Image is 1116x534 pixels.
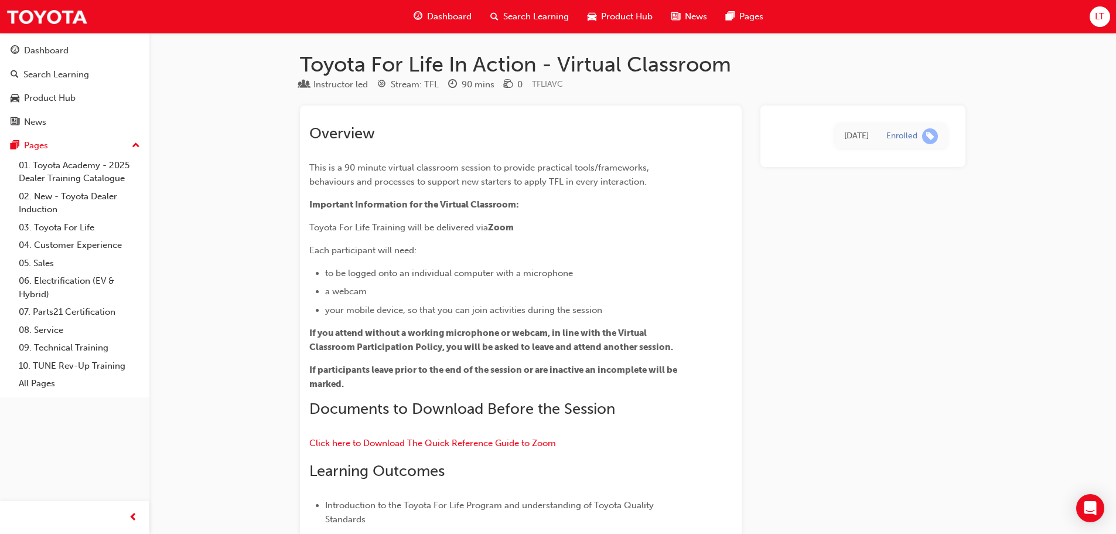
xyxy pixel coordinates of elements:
span: Learning resource code [532,79,563,89]
a: 09. Technical Training [14,339,145,357]
div: Type [300,77,368,92]
span: Documents to Download Before the Session [309,400,615,418]
a: 01. Toyota Academy - 2025 Dealer Training Catalogue [14,157,145,188]
a: Click here to Download The Quick Reference Guide to Zoom [309,438,556,448]
span: a webcam [325,286,367,297]
button: Pages [5,135,145,157]
span: to be logged onto an individual computer with a microphone [325,268,573,278]
span: search-icon [11,70,19,80]
span: clock-icon [448,80,457,90]
span: guage-icon [414,9,422,24]
a: car-iconProduct Hub [578,5,662,29]
a: 04. Customer Experience [14,236,145,254]
span: guage-icon [11,46,19,56]
span: Toyota For Life Training will be delivered via [309,222,488,233]
a: 10. TUNE Rev-Up Training [14,357,145,375]
button: DashboardSearch LearningProduct HubNews [5,38,145,135]
a: 08. Service [14,321,145,339]
span: news-icon [671,9,680,24]
span: Product Hub [601,10,653,23]
a: guage-iconDashboard [404,5,481,29]
div: Search Learning [23,68,89,81]
h1: Toyota For Life In Action - Virtual Classroom [300,52,965,77]
a: Product Hub [5,87,145,109]
a: 02. New - Toyota Dealer Induction [14,188,145,219]
a: 06. Electrification (EV & Hybrid) [14,272,145,303]
span: search-icon [490,9,499,24]
span: up-icon [132,138,140,154]
div: 0 [517,78,523,91]
div: Enrolled [886,131,917,142]
span: LT [1095,10,1104,23]
a: pages-iconPages [716,5,773,29]
a: Dashboard [5,40,145,62]
div: 90 mins [462,78,494,91]
span: pages-icon [726,9,735,24]
div: Dashboard [24,44,69,57]
span: learningRecordVerb_ENROLL-icon [922,128,938,144]
div: Pages [24,139,48,152]
a: 05. Sales [14,254,145,273]
span: learningResourceType_INSTRUCTOR_LED-icon [300,80,309,90]
span: If participants leave prior to the end of the session or are inactive an incomplete will be marked. [309,365,679,389]
span: Learning Outcomes [309,462,445,480]
span: News [685,10,707,23]
span: money-icon [504,80,513,90]
span: prev-icon [129,511,138,525]
img: Trak [6,4,88,30]
a: All Pages [14,375,145,393]
a: Search Learning [5,64,145,86]
span: This is a 90 minute virtual classroom session to provide practical tools/frameworks, behaviours a... [309,162,651,187]
span: Each participant will need: [309,245,417,256]
span: car-icon [11,93,19,104]
span: If you attend without a working microphone or webcam, in line with the Virtual Classroom Particip... [309,328,673,352]
span: car-icon [588,9,596,24]
a: search-iconSearch Learning [481,5,578,29]
div: Instructor led [313,78,368,91]
a: news-iconNews [662,5,716,29]
div: Duration [448,77,494,92]
span: Search Learning [503,10,569,23]
a: News [5,111,145,133]
span: news-icon [11,117,19,128]
span: target-icon [377,80,386,90]
div: Stream [377,77,439,92]
div: News [24,115,46,129]
a: 07. Parts21 Certification [14,303,145,321]
span: Introduction to the Toyota For Life Program and understanding of Toyota Quality Standards [325,500,656,525]
div: Product Hub [24,91,76,105]
span: Dashboard [427,10,472,23]
span: Pages [739,10,763,23]
a: 03. Toyota For Life [14,219,145,237]
span: Zoom [488,222,514,233]
span: your mobile device, so that you can join activities during the session [325,305,602,315]
div: Wed May 21 2025 11:29:20 GMT+0930 (Australian Central Standard Time) [844,130,869,143]
button: LT [1090,6,1110,27]
div: Open Intercom Messenger [1076,494,1104,522]
span: Important Information for the Virtual Classroom: [309,199,519,210]
span: pages-icon [11,141,19,151]
div: Stream: TFL [391,78,439,91]
span: Overview [309,124,375,142]
div: Price [504,77,523,92]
